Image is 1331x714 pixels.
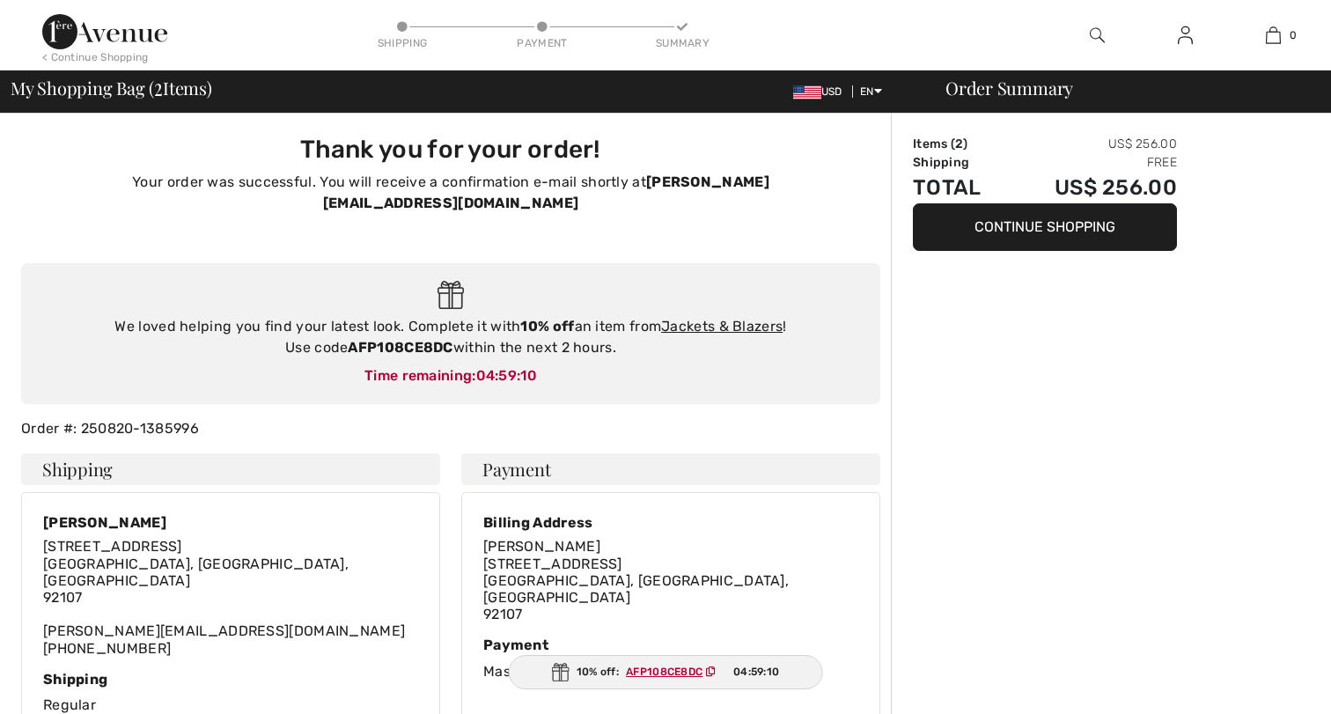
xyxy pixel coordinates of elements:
span: 0 [1290,27,1297,43]
td: US$ 256.00 [1007,135,1177,153]
div: We loved helping you find your latest look. Complete it with an item from ! Use code within the n... [39,316,863,358]
img: My Bag [1266,25,1281,46]
div: 10% off: [509,655,823,689]
strong: AFP108CE8DC [348,339,452,356]
img: My Info [1178,25,1193,46]
span: EN [860,85,882,98]
h4: Payment [461,453,880,485]
span: 04:59:10 [476,367,537,384]
td: Shipping [913,153,1007,172]
h4: Shipping [21,453,440,485]
img: US Dollar [793,85,821,99]
div: Order Summary [924,79,1320,97]
img: 1ère Avenue [42,14,167,49]
strong: [PERSON_NAME][EMAIL_ADDRESS][DOMAIN_NAME] [323,173,769,211]
div: Payment [516,35,569,51]
div: Billing Address [483,514,858,531]
div: Shipping [376,35,429,51]
span: [STREET_ADDRESS] [GEOGRAPHIC_DATA], [GEOGRAPHIC_DATA], [GEOGRAPHIC_DATA] 92107 [483,556,789,623]
span: [PERSON_NAME] [483,538,600,555]
div: Summary [656,35,709,51]
td: Free [1007,153,1177,172]
td: Items ( ) [913,135,1007,153]
td: Total [913,172,1007,203]
span: 2 [154,75,163,98]
span: USD [793,85,849,98]
ins: AFP108CE8DC [626,666,702,678]
img: Gift.svg [438,281,465,310]
span: My Shopping Bag ( Items) [11,79,212,97]
div: Time remaining: [39,365,863,386]
button: Continue Shopping [913,203,1177,251]
a: Jackets & Blazers [661,318,783,335]
div: [PERSON_NAME] [43,514,418,531]
a: Sign In [1164,25,1207,47]
img: search the website [1090,25,1105,46]
td: US$ 256.00 [1007,172,1177,203]
span: 04:59:10 [733,664,779,680]
span: 2 [955,136,963,151]
strong: 10% off [520,318,574,335]
div: Order #: 250820-1385996 [11,418,891,439]
p: Your order was successful. You will receive a confirmation e-mail shortly at [32,172,870,214]
img: Gift.svg [552,663,570,681]
h3: Thank you for your order! [32,135,870,165]
div: Payment [483,637,858,653]
div: Shipping [43,671,418,688]
div: < Continue Shopping [42,49,149,65]
div: [PERSON_NAME][EMAIL_ADDRESS][DOMAIN_NAME] [PHONE_NUMBER] [43,538,418,656]
span: [STREET_ADDRESS] [GEOGRAPHIC_DATA], [GEOGRAPHIC_DATA], [GEOGRAPHIC_DATA] 92107 [43,538,349,606]
a: 0 [1230,25,1316,46]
